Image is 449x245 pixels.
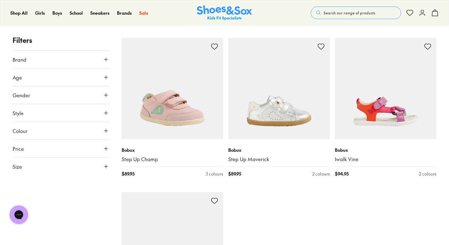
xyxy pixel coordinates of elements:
button: Style [13,104,109,122]
button: Search our range of products [311,7,401,19]
button: Brand [13,51,109,68]
span: $ 89.95 [228,171,241,177]
button: Colour [13,122,109,140]
a: Step Up Champ [122,156,223,163]
button: Age [13,69,109,86]
a: Brands [117,10,132,16]
a: Sneakers [90,10,109,16]
span: Gender [13,91,30,99]
button: Price [13,140,109,157]
div: 2 colours [419,171,436,177]
button: Size [13,158,109,175]
img: SNS_Logo_Responsive.svg [197,5,252,21]
span: Style [13,109,24,117]
div: 2 colours [312,171,330,177]
button: Gender [13,86,109,104]
p: Bobux [335,147,436,153]
a: Step Up Maverick [228,156,330,163]
a: Shoes & Sox [197,5,252,21]
iframe: Gorgias live chat messenger [6,203,31,226]
a: Sale [139,10,148,16]
span: Size [13,163,22,170]
p: Filters [13,35,109,45]
span: Price [13,145,24,152]
p: Bobux [122,147,223,153]
a: Boys [52,10,62,16]
a: Shop All [10,10,28,16]
span: $ 94.95 [335,171,349,177]
p: Bobux [228,147,330,153]
span: Search our range of products [324,10,375,16]
div: 3 colours [206,171,223,177]
span: $ 89.95 [122,171,135,177]
span: Age [13,74,22,81]
a: Iwalk Vine [335,156,436,163]
span: Brand [13,56,26,63]
a: Girls [35,10,45,16]
a: School [70,10,83,16]
span: Colour [13,127,28,135]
